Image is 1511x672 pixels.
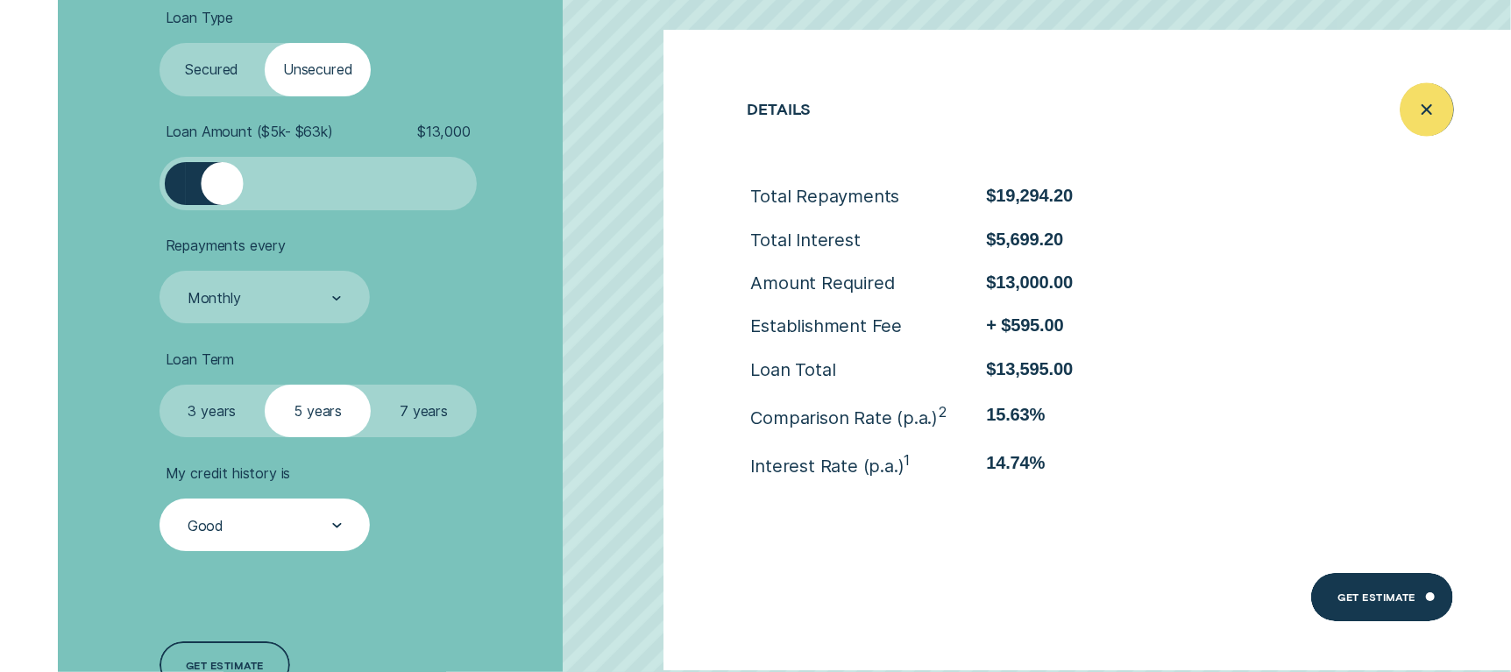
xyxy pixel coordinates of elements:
span: Loan Term [166,350,235,368]
span: Repayments every [166,237,286,254]
label: Secured [160,43,266,95]
span: Loan Amount ( $5k - $63k ) [166,123,333,140]
button: See details [1210,459,1349,528]
span: $ 13,000 [417,123,471,140]
span: My credit history is [166,464,291,482]
label: 3 years [160,385,266,437]
div: Monthly [188,289,241,307]
span: Loan Type [166,9,234,26]
label: 7 years [371,385,477,437]
label: 5 years [265,385,371,437]
a: Get Estimate [1311,573,1452,620]
label: Unsecured [265,43,371,95]
span: See details [1276,477,1347,503]
button: Close loan details [1401,83,1453,136]
div: Good [188,517,223,534]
